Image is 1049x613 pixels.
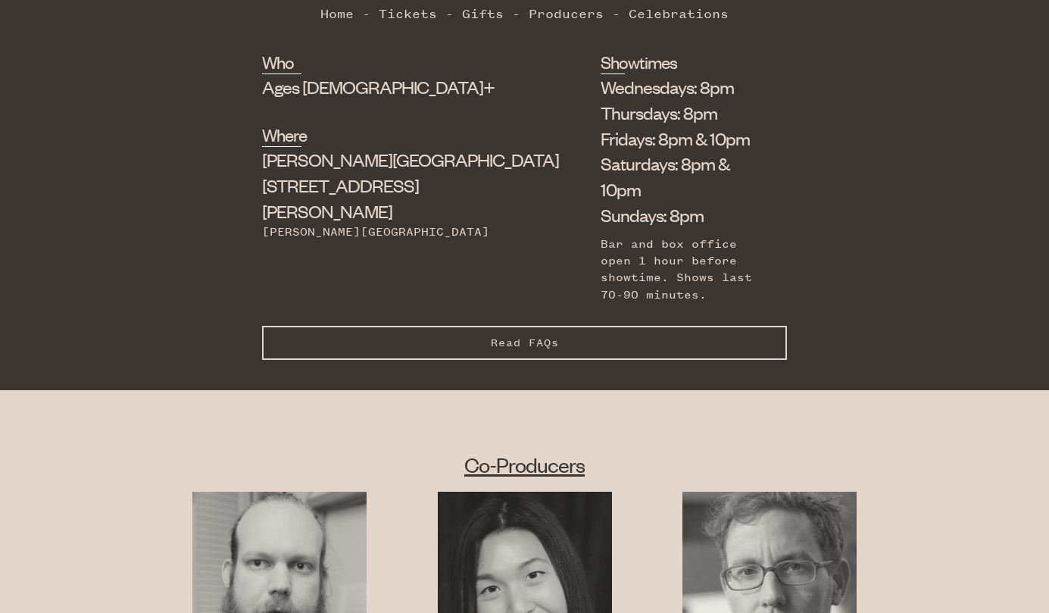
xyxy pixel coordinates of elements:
[262,224,524,240] div: [PERSON_NAME][GEOGRAPHIC_DATA]
[601,74,764,100] li: Wednesdays: 8pm
[601,126,764,152] li: Fridays: 8pm & 10pm
[262,147,524,224] div: [STREET_ADDRESS][PERSON_NAME]
[158,451,892,478] h2: Co-Producers
[262,326,787,360] button: Read FAQs
[601,100,764,126] li: Thursdays: 8pm
[601,50,625,74] h2: Showtimes
[491,336,559,349] span: Read FAQs
[601,202,764,228] li: Sundays: 8pm
[262,50,301,74] h2: Who
[262,148,559,170] span: [PERSON_NAME][GEOGRAPHIC_DATA]
[601,236,764,304] div: Bar and box office open 1 hour before showtime. Shows last 70-90 minutes.
[262,74,524,100] div: Ages [DEMOGRAPHIC_DATA]+
[601,151,764,202] li: Saturdays: 8pm & 10pm
[262,123,301,147] h2: Where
